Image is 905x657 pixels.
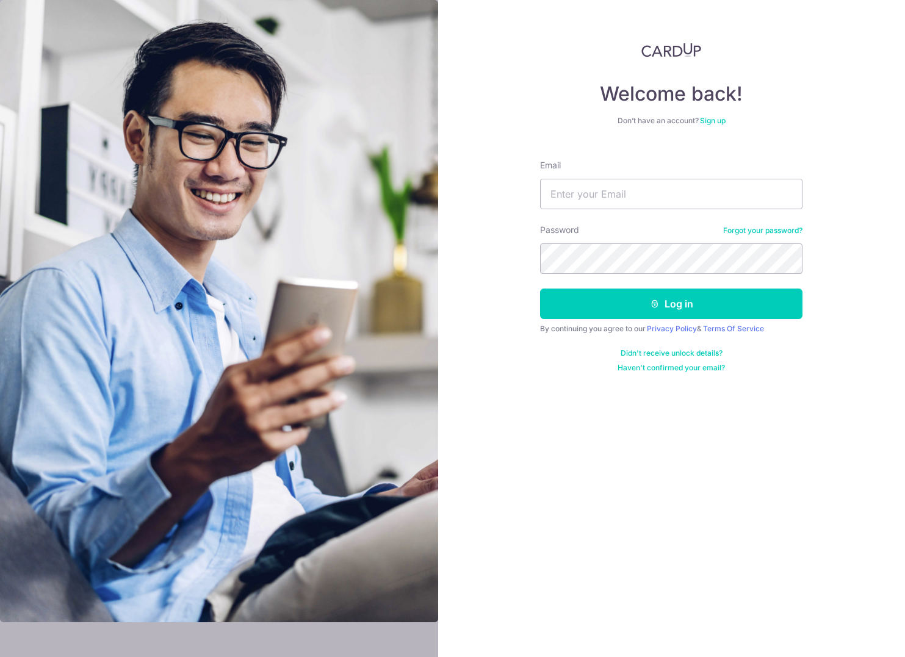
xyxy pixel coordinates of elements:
a: Didn't receive unlock details? [621,348,723,358]
a: Privacy Policy [647,324,697,333]
a: Sign up [700,116,726,125]
div: By continuing you agree to our & [540,324,802,334]
button: Log in [540,289,802,319]
img: CardUp Logo [641,43,701,57]
label: Password [540,224,579,236]
a: Haven't confirmed your email? [618,363,725,373]
a: Forgot your password? [723,226,802,235]
a: Terms Of Service [703,324,764,333]
input: Enter your Email [540,179,802,209]
label: Email [540,159,561,171]
div: Don’t have an account? [540,116,802,126]
h4: Welcome back! [540,82,802,106]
